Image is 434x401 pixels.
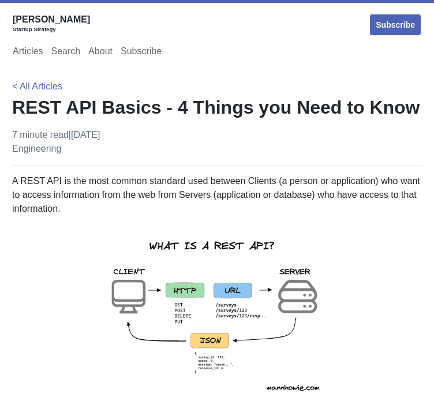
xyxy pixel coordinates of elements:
[12,128,100,156] p: 7 minute read | [DATE]
[51,46,80,59] a: Search
[12,174,422,216] p: A REST API is the most common standard used between Clients (a person or application) who want to...
[121,46,162,59] a: Subscribe
[13,26,90,33] div: Startup Strategy
[12,96,422,119] h1: REST API Basics - 4 Things you Need to Know
[13,46,43,59] a: Articles
[369,13,422,36] a: Subscribe
[12,81,62,91] a: < All Articles
[13,12,90,33] a: [PERSON_NAME]Startup Strategy
[88,46,113,59] a: About
[12,144,61,153] a: engineering
[13,14,90,24] span: [PERSON_NAME]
